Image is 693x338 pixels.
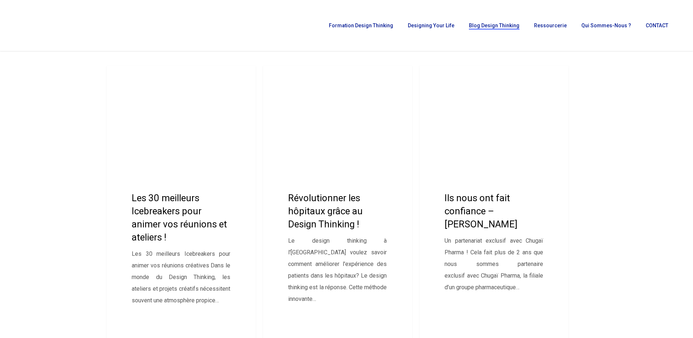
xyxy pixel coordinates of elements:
span: Blog Design Thinking [469,23,519,28]
a: Qui sommes-nous ? [578,23,635,28]
a: Blog Design Thinking [465,23,523,28]
a: Etudes de cas [114,73,162,81]
a: Etudes de cas [270,73,318,81]
a: Formation Design Thinking [325,23,397,28]
a: Designing Your Life [404,23,458,28]
img: French Future Academy [10,11,87,40]
a: Ressourcerie [530,23,570,28]
a: Partenariat [427,73,465,81]
span: Formation Design Thinking [329,23,393,28]
span: Ressourcerie [534,23,567,28]
a: CONTACT [642,23,672,28]
span: CONTACT [646,23,668,28]
span: Qui sommes-nous ? [581,23,631,28]
span: Designing Your Life [408,23,454,28]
